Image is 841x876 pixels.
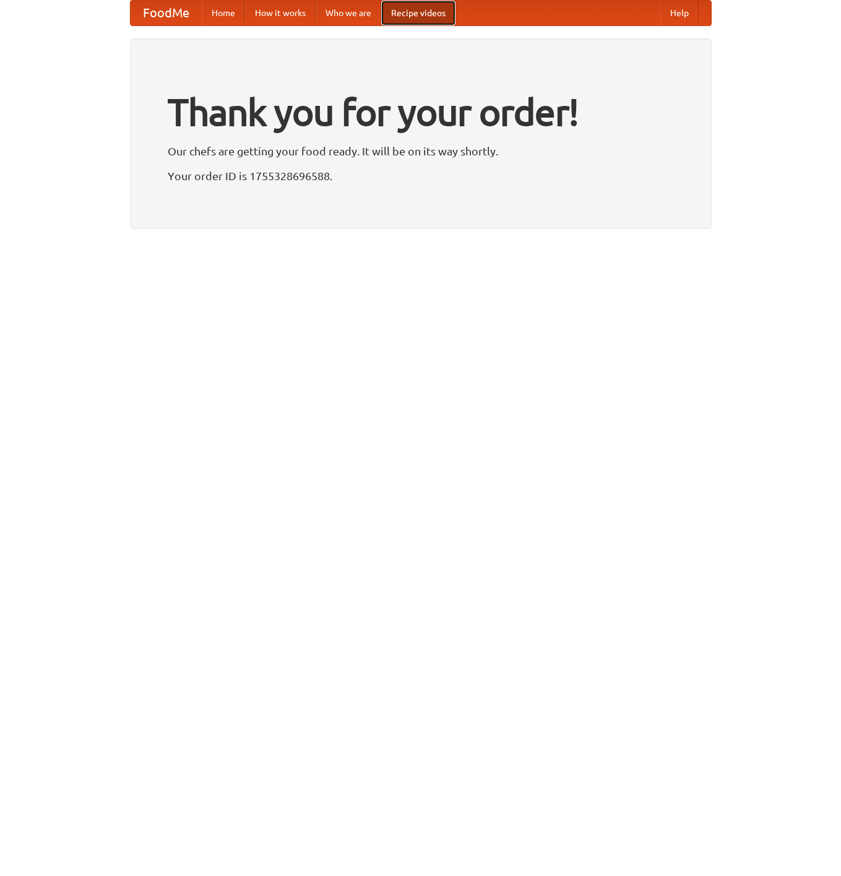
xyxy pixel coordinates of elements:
[168,142,674,160] p: Our chefs are getting your food ready. It will be on its way shortly.
[316,1,381,25] a: Who we are
[245,1,316,25] a: How it works
[660,1,699,25] a: Help
[381,1,455,25] a: Recipe videos
[168,82,674,142] h1: Thank you for your order!
[202,1,245,25] a: Home
[131,1,202,25] a: FoodMe
[168,167,674,185] p: Your order ID is 1755328696588.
